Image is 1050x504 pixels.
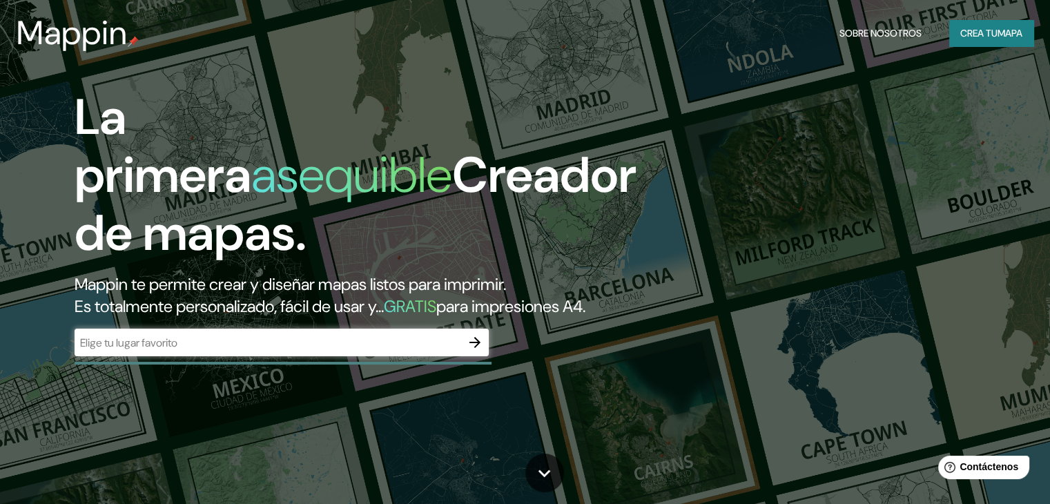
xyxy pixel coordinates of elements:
font: Sobre nosotros [839,27,922,39]
button: Sobre nosotros [834,20,927,46]
button: Crea tumapa [949,20,1033,46]
font: GRATIS [384,295,436,317]
font: Crea tu [960,27,998,39]
img: pin de mapeo [128,36,139,47]
font: Mappin [17,11,128,55]
input: Elige tu lugar favorito [75,335,461,351]
font: asequible [251,143,452,207]
font: La primera [75,85,251,207]
font: Es totalmente personalizado, fácil de usar y... [75,295,384,317]
font: mapa [998,27,1022,39]
font: Creador de mapas. [75,143,636,265]
font: Mappin te permite crear y diseñar mapas listos para imprimir. [75,273,506,295]
font: para impresiones A4. [436,295,585,317]
iframe: Lanzador de widgets de ayuda [927,450,1035,489]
